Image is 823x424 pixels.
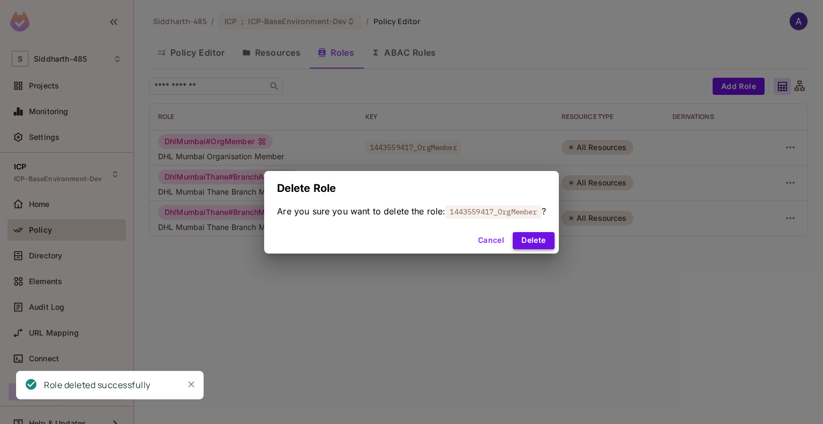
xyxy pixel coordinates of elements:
button: Cancel [474,232,508,249]
span: 1443559417_OrgMember [445,205,541,219]
div: Role deleted successfully [44,378,151,392]
button: Close [183,376,199,392]
span: Are you sure you want to delete the role: ? [277,205,545,217]
button: Delete [513,232,554,249]
h2: Delete Role [264,171,558,205]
